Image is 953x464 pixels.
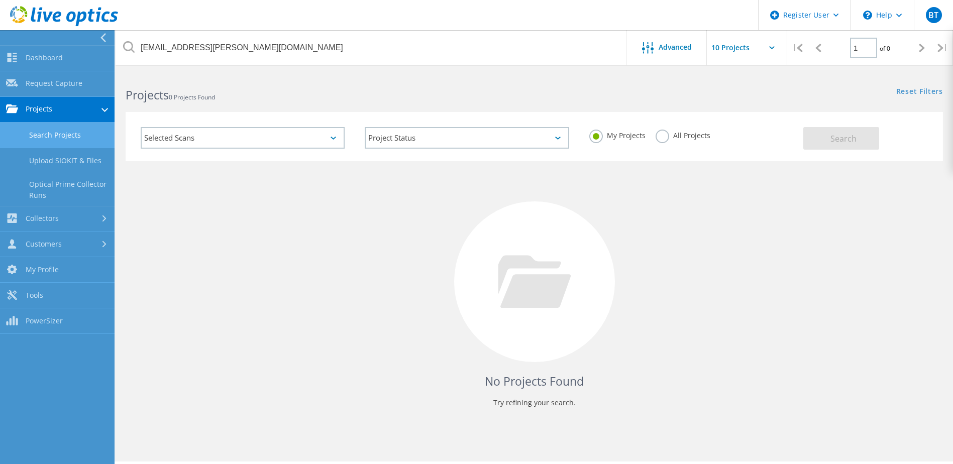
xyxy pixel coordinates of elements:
[141,127,345,149] div: Selected Scans
[136,395,933,411] p: Try refining your search.
[656,130,710,139] label: All Projects
[896,88,943,96] a: Reset Filters
[589,130,646,139] label: My Projects
[928,11,938,19] span: BT
[659,44,692,51] span: Advanced
[932,30,953,66] div: |
[787,30,808,66] div: |
[126,87,169,103] b: Projects
[136,373,933,390] h4: No Projects Found
[365,127,569,149] div: Project Status
[880,44,890,53] span: of 0
[116,30,627,65] input: Search projects by name, owner, ID, company, etc
[863,11,872,20] svg: \n
[803,127,879,150] button: Search
[169,93,215,101] span: 0 Projects Found
[830,133,857,144] span: Search
[10,21,118,28] a: Live Optics Dashboard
